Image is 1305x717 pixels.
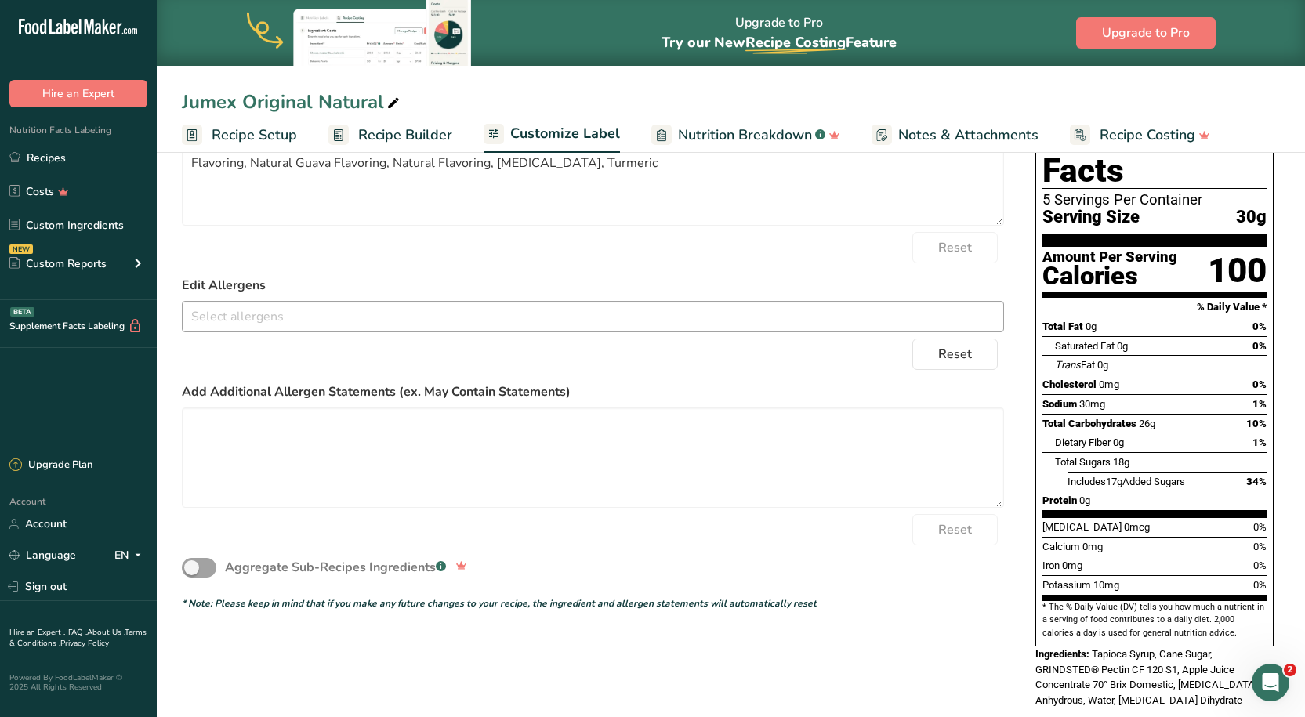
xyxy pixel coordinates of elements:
[1042,418,1136,429] span: Total Carbohydrates
[182,276,1004,295] label: Edit Allergens
[938,345,972,364] span: Reset
[1055,359,1095,371] span: Fat
[9,458,92,473] div: Upgrade Plan
[1253,541,1267,552] span: 0%
[1252,398,1267,410] span: 1%
[1252,664,1289,701] iframe: Intercom live chat
[9,627,147,649] a: Terms & Conditions .
[1252,436,1267,448] span: 1%
[1042,601,1267,639] section: * The % Daily Value (DV) tells you how much a nutrient in a serving of food contributes to a dail...
[1113,456,1129,468] span: 18g
[1099,378,1119,390] span: 0mg
[183,304,1003,328] input: Select allergens
[1042,192,1267,208] div: 5 Servings Per Container
[60,638,109,649] a: Privacy Policy
[1246,476,1267,487] span: 34%
[1042,579,1091,591] span: Potassium
[225,558,446,577] div: Aggregate Sub-Recipes Ingredients
[10,307,34,317] div: BETA
[1042,398,1077,410] span: Sodium
[1055,456,1111,468] span: Total Sugars
[1035,648,1089,660] span: Ingredients:
[9,255,107,272] div: Custom Reports
[1097,359,1108,371] span: 0g
[1062,559,1082,571] span: 0mg
[938,520,972,539] span: Reset
[1042,208,1140,227] span: Serving Size
[1042,298,1267,317] section: % Daily Value *
[1100,125,1195,146] span: Recipe Costing
[68,627,87,638] a: FAQ .
[1042,320,1083,332] span: Total Fat
[1055,359,1081,371] i: Trans
[1079,494,1090,506] span: 0g
[1093,579,1119,591] span: 10mg
[1253,559,1267,571] span: 0%
[1042,265,1177,288] div: Calories
[662,1,897,66] div: Upgrade to Pro
[1284,664,1296,676] span: 2
[1055,340,1115,352] span: Saturated Fat
[9,244,33,254] div: NEW
[1035,648,1257,706] span: Tapioca Syrup, Cane Sugar, GRINDSTED® Pectin CF 120 S1, Apple Juice Concentrate 70° Brix Domestic...
[182,118,297,153] a: Recipe Setup
[1076,17,1216,49] button: Upgrade to Pro
[114,546,147,565] div: EN
[328,118,452,153] a: Recipe Builder
[1252,378,1267,390] span: 0%
[662,33,897,52] span: Try our New Feature
[9,541,76,569] a: Language
[678,125,812,146] span: Nutrition Breakdown
[872,118,1039,153] a: Notes & Attachments
[9,80,147,107] button: Hire an Expert
[1055,436,1111,448] span: Dietary Fiber
[1070,118,1210,153] a: Recipe Costing
[358,125,452,146] span: Recipe Builder
[9,627,65,638] a: Hire an Expert .
[1082,541,1103,552] span: 0mg
[1113,436,1124,448] span: 0g
[182,597,817,610] i: * Note: Please keep in mind that if you make any future changes to your recipe, the ingredient an...
[484,116,620,154] a: Customize Label
[898,125,1039,146] span: Notes & Attachments
[938,238,972,257] span: Reset
[1042,378,1097,390] span: Cholesterol
[1246,418,1267,429] span: 10%
[1236,208,1267,227] span: 30g
[1042,521,1122,533] span: [MEDICAL_DATA]
[1252,340,1267,352] span: 0%
[1253,521,1267,533] span: 0%
[912,232,998,263] button: Reset
[1208,250,1267,292] div: 100
[510,123,620,144] span: Customize Label
[1042,541,1080,552] span: Calcium
[1252,320,1267,332] span: 0%
[1117,340,1128,352] span: 0g
[1042,117,1267,189] h1: Nutrition Facts
[182,88,403,116] div: Jumex Original Natural
[1042,250,1177,265] div: Amount Per Serving
[912,339,998,370] button: Reset
[1124,521,1150,533] span: 0mcg
[1042,494,1077,506] span: Protein
[1106,476,1122,487] span: 17g
[9,673,147,692] div: Powered By FoodLabelMaker © 2025 All Rights Reserved
[1086,320,1097,332] span: 0g
[87,627,125,638] a: About Us .
[745,33,846,52] span: Recipe Costing
[1068,476,1185,487] span: Includes Added Sugars
[1102,24,1190,42] span: Upgrade to Pro
[1042,559,1060,571] span: Iron
[912,514,998,545] button: Reset
[182,382,1004,401] label: Add Additional Allergen Statements (ex. May Contain Statements)
[1253,579,1267,591] span: 0%
[651,118,840,153] a: Nutrition Breakdown
[1139,418,1155,429] span: 26g
[1079,398,1105,410] span: 30mg
[212,125,297,146] span: Recipe Setup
